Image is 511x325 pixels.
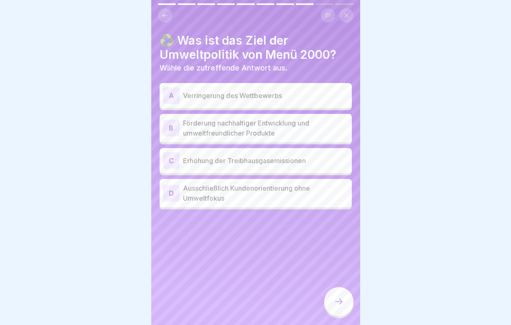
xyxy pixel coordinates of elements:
div: A [163,87,180,104]
p: Verringerung des Wettbewerbs [183,91,348,101]
p: Ausschließlich Kundenorientierung ohne Umweltfokus [183,183,348,203]
div: D [163,185,180,202]
h4: ♻️ Was ist das Ziel der Umweltpolitik von Menü 2000? [160,33,352,62]
p: Wähle die zutreffende Antwort aus. [160,63,352,73]
p: Förderung nachhaltiger Entwicklung und umweltfreundlicher Produkte [183,118,348,138]
p: Erhöhung der Treibhausgasemissionen [183,156,348,166]
div: B [163,120,180,136]
div: C [163,152,180,169]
